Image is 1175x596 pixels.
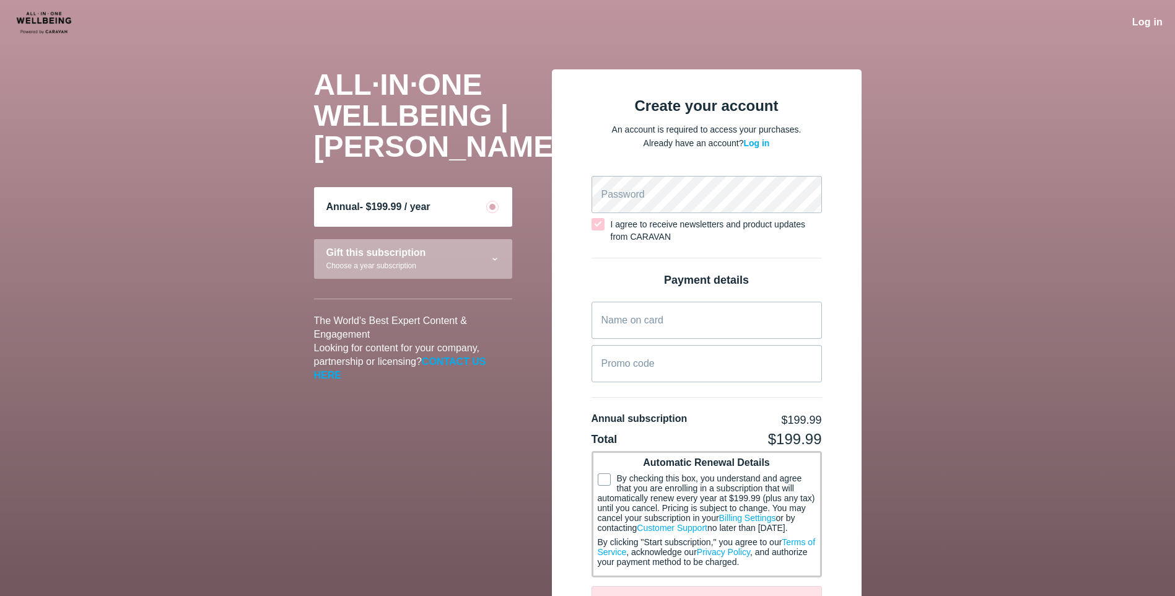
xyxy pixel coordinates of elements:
[12,9,102,35] img: CARAVAN
[314,187,512,227] div: Annual- $199.99 / year
[592,99,822,113] div: Create your account
[326,201,360,212] span: Annual
[781,413,821,427] div: $199.99
[592,123,822,136] p: An account is required to access your purchases.
[592,413,688,424] span: Annual subscription
[592,273,822,287] div: Payment details
[314,239,512,279] div: Gift this subscriptionChoose a year subscription
[598,473,815,533] span: By checking this box, you understand and agree that you are enrolling in a subscription that will...
[611,218,822,243] div: I agree to receive newsletters and product updates from CARAVAN
[314,68,564,163] span: ALL·IN·ONE WELLBEING | [PERSON_NAME]
[637,523,707,533] a: Customer Support
[360,201,430,212] span: - $199.99 / year
[592,433,618,445] span: Total
[1132,17,1163,27] span: Log in
[314,314,512,382] p: The World's Best Expert Content & Engagement Looking for content for your company, partnership or...
[326,260,426,271] div: Choose a year subscription
[697,547,750,557] a: Privacy Policy
[643,457,770,468] span: Automatic Renewal Details
[768,432,822,446] div: $199.99
[743,138,769,148] a: Log in
[598,537,816,567] span: By clicking "Start subscription," you agree to our , acknowledge our , and authorize your payment...
[314,356,486,380] a: CONTACT US HERE
[644,138,770,148] span: Already have an account?
[598,537,816,557] a: Terms of Service
[719,513,776,523] a: Billing Settings
[326,247,426,258] div: Gift this subscription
